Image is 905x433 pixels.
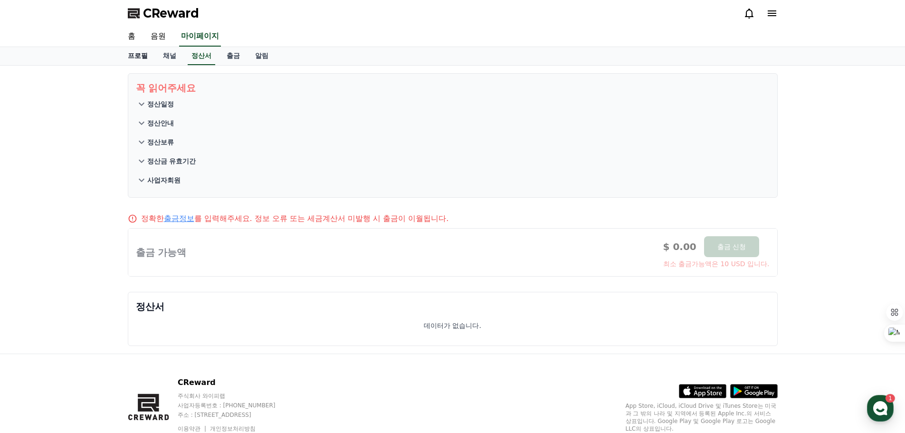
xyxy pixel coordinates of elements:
[147,316,158,323] span: 설정
[147,118,174,128] p: 정산안내
[136,300,770,313] p: 정산서
[136,152,770,171] button: 정산금 유효기간
[123,301,182,325] a: 설정
[141,213,449,224] p: 정확한 를 입력해주세요. 정보 오류 또는 세금계산서 미발행 시 출금이 이월됩니다.
[178,411,294,419] p: 주소 : [STREET_ADDRESS]
[178,377,294,388] p: CReward
[120,27,143,47] a: 홈
[188,47,215,65] a: 정산서
[179,27,221,47] a: 마이페이지
[147,99,174,109] p: 정산일정
[136,95,770,114] button: 정산일정
[248,47,276,65] a: 알림
[147,156,196,166] p: 정산금 유효기간
[178,425,208,432] a: 이용약관
[128,6,199,21] a: CReward
[3,301,63,325] a: 홈
[96,301,100,308] span: 1
[143,6,199,21] span: CReward
[120,47,155,65] a: 프로필
[219,47,248,65] a: 출금
[155,47,184,65] a: 채널
[136,171,770,190] button: 사업자회원
[164,214,194,223] a: 출금정보
[63,301,123,325] a: 1대화
[626,402,778,433] p: App Store, iCloud, iCloud Drive 및 iTunes Store는 미국과 그 밖의 나라 및 지역에서 등록된 Apple Inc.의 서비스 상표입니다. Goo...
[143,27,173,47] a: 음원
[87,316,98,324] span: 대화
[30,316,36,323] span: 홈
[147,175,181,185] p: 사업자회원
[136,81,770,95] p: 꼭 읽어주세요
[136,133,770,152] button: 정산보류
[178,392,294,400] p: 주식회사 와이피랩
[424,321,481,330] p: 데이터가 없습니다.
[210,425,256,432] a: 개인정보처리방침
[136,114,770,133] button: 정산안내
[147,137,174,147] p: 정산보류
[178,402,294,409] p: 사업자등록번호 : [PHONE_NUMBER]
